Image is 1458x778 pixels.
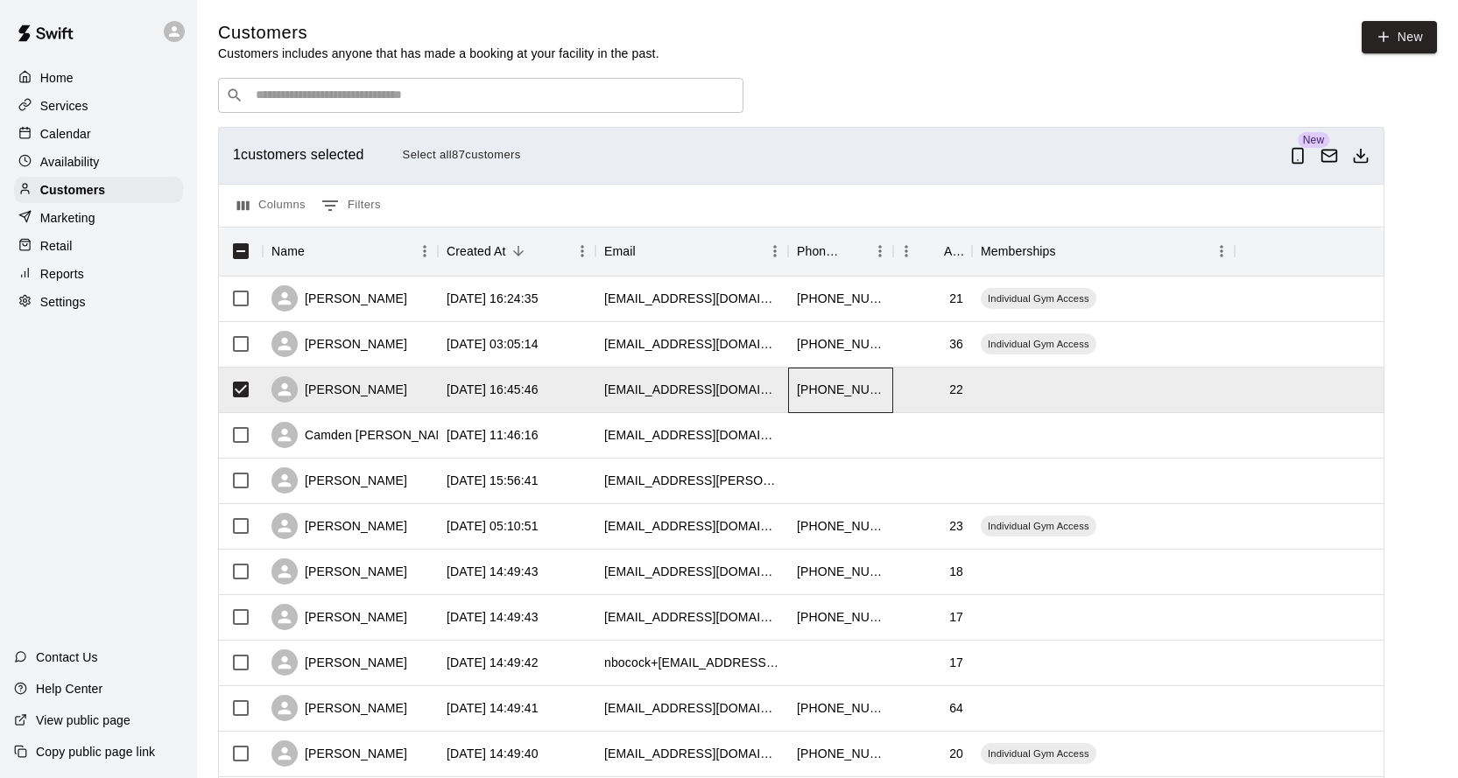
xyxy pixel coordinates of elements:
div: joshuaprillaman999000101@gmail.com [604,290,779,307]
div: robinleonard@cox.net [604,472,779,489]
button: Menu [569,238,595,264]
div: smlegodluvsu@aol.com [604,699,779,717]
div: 20 [949,745,963,762]
div: Phone Number [788,227,893,276]
div: Name [263,227,438,276]
button: Menu [1208,238,1235,264]
div: Name [271,227,305,276]
div: 1 customers selected [233,142,1282,169]
div: [PERSON_NAME] [271,649,407,676]
div: +15405411900 [797,699,884,717]
div: [PERSON_NAME] [271,285,407,312]
p: Copy public page link [36,743,155,760]
div: zaneblawson@gmail.com [604,563,779,580]
div: Phone Number [797,227,842,276]
a: Retail [14,233,183,259]
div: nbocock+child652462651360b9.01040371@yahoo.com [604,654,779,671]
div: Search customers by name or email [218,78,743,113]
a: Customers [14,177,183,203]
span: Individual Gym Access [981,291,1096,305]
div: [PERSON_NAME] [271,513,407,539]
button: Show filters [317,192,385,220]
p: Retail [40,237,73,255]
div: kalebcrawford645@gmail.com [604,517,779,535]
p: Services [40,97,88,115]
button: Sort [919,239,944,263]
p: Availability [40,153,100,171]
p: Calendar [40,125,91,143]
div: 22 [949,381,963,398]
div: 21 [949,290,963,307]
div: camdenfreeland1@icloud.com [604,426,779,444]
div: [PERSON_NAME] [271,604,407,630]
div: Memberships [972,227,1235,276]
button: Menu [762,238,788,264]
div: Individual Gym Access [981,333,1096,354]
div: Memberships [981,227,1056,276]
div: Camden [PERSON_NAME] [271,422,458,448]
span: Individual Gym Access [981,519,1096,533]
div: +15404949375 [797,290,884,307]
button: Sort [506,239,531,263]
p: Home [40,69,74,87]
button: Sort [1056,239,1081,263]
div: Created At [438,227,595,276]
button: Sort [842,239,867,263]
div: Age [944,227,963,276]
div: Marketing [14,205,183,231]
a: Reports [14,261,183,287]
div: 2025-08-29 05:10:51 [447,517,539,535]
div: hathawaymc1209+child674cc754d08fd8.17155387@gmail.com [604,608,779,626]
a: Services [14,93,183,119]
div: croatnsensatn89@gmail.com [604,335,779,353]
button: Menu [412,238,438,264]
div: Email [595,227,788,276]
p: Customers [40,181,105,199]
button: Download as csv [1345,140,1377,172]
p: Marketing [40,209,95,227]
p: Help Center [36,680,102,697]
div: 2025-08-21 14:49:43 [447,608,539,626]
div: Individual Gym Access [981,743,1096,764]
div: 23 [949,517,963,535]
button: Menu [893,238,919,264]
div: +15406137671 [797,745,884,762]
button: Email customers [1314,140,1345,172]
button: Select all87customers [398,142,525,169]
div: 2025-09-17 16:45:46 [447,381,539,398]
div: +15402007112 [797,608,884,626]
div: 2025-08-21 14:49:42 [447,654,539,671]
div: 18 [949,563,963,580]
button: Send App Notification [1282,140,1314,172]
button: Select columns [233,192,310,220]
a: Settings [14,289,183,315]
button: Sort [305,239,329,263]
div: 2025-08-21 14:49:43 [447,563,539,580]
div: 2025-08-21 14:49:41 [447,699,539,717]
button: Menu [867,238,893,264]
a: Home [14,65,183,91]
div: twpeters54@gmail.com [604,745,779,762]
div: 2025-09-14 11:46:16 [447,426,539,444]
div: +15405198332 [797,517,884,535]
span: Individual Gym Access [981,337,1096,351]
a: New [1362,21,1437,53]
div: [PERSON_NAME] [271,740,407,767]
div: [PERSON_NAME] [271,376,407,403]
div: +15408927752 [797,335,884,353]
div: bhuntervonzelowitz@gmail.com [604,381,779,398]
a: Availability [14,149,183,175]
p: View public page [36,711,130,729]
div: +16094808999 [797,381,884,398]
p: Settings [40,293,86,311]
p: Contact Us [36,648,98,666]
div: 2025-08-31 15:56:41 [447,472,539,489]
div: Age [893,227,972,276]
div: [PERSON_NAME] [271,695,407,721]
